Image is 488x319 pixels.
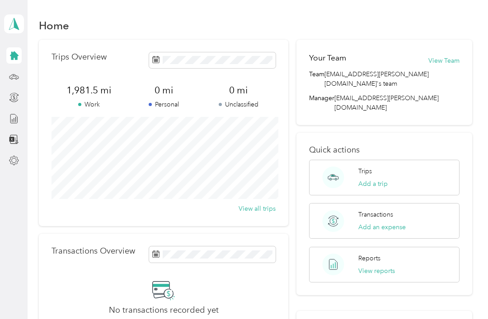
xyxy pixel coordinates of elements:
[309,69,324,88] span: Team
[52,246,135,256] p: Transactions Overview
[358,266,395,276] button: View reports
[358,166,372,176] p: Trips
[52,84,127,97] span: 1,981.5 mi
[109,305,219,315] h2: No transactions recorded yet
[358,222,406,232] button: Add an expense
[428,56,460,65] button: View Team
[358,179,388,189] button: Add a trip
[437,268,488,319] iframe: Everlance-gr Chat Button Frame
[201,100,276,109] p: Unclassified
[324,69,460,88] span: [EMAIL_ADDRESS][PERSON_NAME][DOMAIN_NAME]'s team
[52,52,107,62] p: Trips Overview
[239,204,276,213] button: View all trips
[358,254,380,263] p: Reports
[201,84,276,97] span: 0 mi
[309,145,460,155] p: Quick actions
[126,84,201,97] span: 0 mi
[334,94,439,111] span: [EMAIL_ADDRESS][PERSON_NAME][DOMAIN_NAME]
[126,100,201,109] p: Personal
[39,21,69,30] h1: Home
[309,52,346,64] h2: Your Team
[358,210,393,219] p: Transactions
[309,93,334,112] span: Manager
[52,100,127,109] p: Work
